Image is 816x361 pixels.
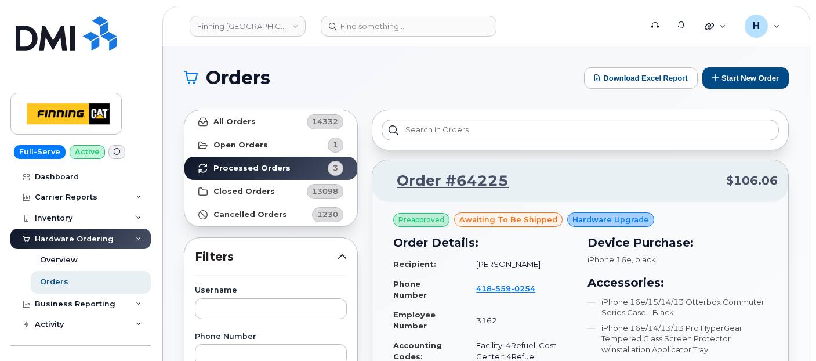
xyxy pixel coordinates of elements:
[466,305,573,335] td: 3162
[184,133,357,157] a: Open Orders1
[184,110,357,133] a: All Orders14332
[184,180,357,203] a: Closed Orders13098
[393,341,442,361] strong: Accounting Codes:
[195,333,347,341] label: Phone Number
[333,139,338,150] span: 1
[184,203,357,226] a: Cancelled Orders1230
[213,140,268,150] strong: Open Orders
[459,214,557,225] span: awaiting to be shipped
[492,284,511,293] span: 559
[195,248,338,265] span: Filters
[587,234,768,251] h3: Device Purchase:
[398,215,444,225] span: Preapproved
[195,287,347,294] label: Username
[587,274,768,291] h3: Accessories:
[476,284,549,293] a: 4185590254
[511,284,535,293] span: 0254
[587,297,768,318] li: iPhone 16e/15/14/13 Otterbox Commuter Series Case - Black
[312,116,338,127] span: 14332
[213,210,287,219] strong: Cancelled Orders
[383,171,509,192] a: Order #64225
[584,67,698,89] button: Download Excel Report
[393,310,436,330] strong: Employee Number
[184,157,357,180] a: Processed Orders3
[393,279,427,299] strong: Phone Number
[572,214,649,225] span: Hardware Upgrade
[382,120,779,140] input: Search in orders
[206,69,270,86] span: Orders
[632,255,656,264] span: , black
[587,255,632,264] span: iPhone 16e
[702,67,789,89] button: Start New Order
[333,163,338,174] span: 3
[312,186,338,197] span: 13098
[213,187,275,196] strong: Closed Orders
[587,323,768,355] li: iPhone 16e/14/13/13 Pro HyperGear Tempered Glass Screen Protector w/Installation Applicator Tray
[466,254,573,275] td: [PERSON_NAME]
[393,234,574,251] h3: Order Details:
[213,117,256,127] strong: All Orders
[726,172,778,189] span: $106.06
[213,164,291,173] strong: Processed Orders
[476,284,535,293] span: 418
[317,209,338,220] span: 1230
[393,259,436,269] strong: Recipient:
